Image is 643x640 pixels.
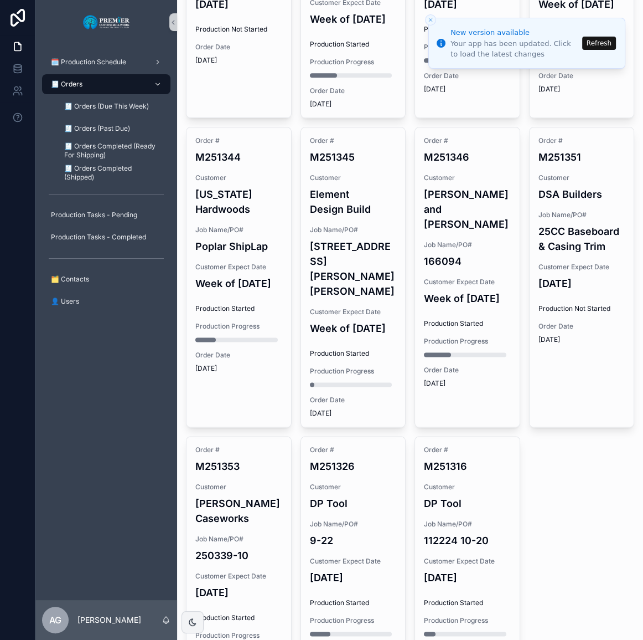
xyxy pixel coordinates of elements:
[55,163,170,183] a: 🧾 Orders Completed (Shipped)
[195,548,282,563] h4: 250339-10
[51,58,126,66] span: 🗓️ Production Schedule
[538,224,625,254] h4: 25CC Baseboard & Casing Trim
[310,86,397,95] span: Order Date
[51,297,79,306] span: 👤 Users
[310,570,397,585] h4: [DATE]
[529,127,635,427] a: Order #M251351CustomerDSA BuildersJob Name/PO#25CC Baseboard & Casing TrimCustomer Expect Date[DA...
[64,142,159,160] span: 🧾 Orders Completed (Ready For Shipping)
[77,615,141,626] p: [PERSON_NAME]
[42,74,170,94] a: 🧾 Orders
[64,164,159,182] span: 🧾 Orders Completed (Shipped)
[424,150,511,165] h4: M251346
[538,187,625,202] h4: DSA Builders
[51,233,146,242] span: Production Tasks - Completed
[310,396,397,405] span: Order Date
[450,39,579,59] div: Your app has been updated. Click to load the latest changes
[310,446,397,454] span: Order #
[424,85,511,94] span: [DATE]
[195,483,282,491] span: Customer
[538,136,625,145] span: Order #
[310,136,397,145] span: Order #
[51,275,89,284] span: 🗂️ Contacts
[310,187,397,217] h4: Element Design Build
[538,322,625,331] span: Order Date
[424,496,511,511] h4: DP Tool
[195,150,282,165] h4: M251344
[424,240,511,249] span: Job Name/PO#
[538,150,625,165] h4: M251351
[82,13,131,31] img: App logo
[42,227,170,247] a: Production Tasks - Completed
[195,613,282,622] span: Production Started
[538,304,625,313] span: Production Not Started
[424,533,511,548] h4: 112224 10-20
[195,459,282,474] h4: M251353
[538,211,625,219] span: Job Name/PO#
[414,127,520,427] a: Order #M251346Customer[PERSON_NAME] and [PERSON_NAME]Job Name/PO#166094Customer Expect DateWeek o...
[195,304,282,313] span: Production Started
[35,44,177,326] div: scrollable content
[424,446,511,454] span: Order #
[538,263,625,272] span: Customer Expect Date
[424,570,511,585] h4: [DATE]
[310,150,397,165] h4: M251345
[42,269,170,289] a: 🗂️ Contacts
[195,446,282,454] span: Order #
[424,43,511,52] span: Production Progress
[310,409,397,418] span: [DATE]
[310,367,397,376] span: Production Progress
[424,337,511,346] span: Production Progress
[310,40,397,49] span: Production Started
[310,321,397,336] h4: Week of [DATE]
[450,27,579,38] div: New version available
[42,291,170,311] a: 👤 Users
[64,102,149,111] span: 🧾 Orders (Due This Week)
[310,100,397,109] span: [DATE]
[195,239,282,254] h4: Poplar ShipLap
[424,319,511,328] span: Production Started
[195,173,282,182] span: Customer
[64,124,130,133] span: 🧾 Orders (Past Due)
[424,557,511,566] span: Customer Expect Date
[424,483,511,491] span: Customer
[310,12,397,27] h4: Week of [DATE]
[49,613,61,627] span: AG
[310,496,397,511] h4: DP Tool
[424,71,511,80] span: Order Date
[538,335,625,344] span: [DATE]
[195,43,282,52] span: Order Date
[424,278,511,286] span: Customer Expect Date
[195,187,282,217] h4: [US_STATE] Hardwoods
[300,127,406,427] a: Order #M251345CustomerElement Design BuildJob Name/PO#[STREET_ADDRESS][PERSON_NAME][PERSON_NAME]C...
[195,631,282,640] span: Production Progress
[310,533,397,548] h4: 9-22
[195,136,282,145] span: Order #
[310,308,397,316] span: Customer Expect Date
[51,211,137,219] span: Production Tasks - Pending
[424,379,511,388] span: [DATE]
[42,205,170,225] a: Production Tasks - Pending
[538,173,625,182] span: Customer
[195,572,282,581] span: Customer Expect Date
[310,239,397,299] h4: [STREET_ADDRESS][PERSON_NAME][PERSON_NAME]
[424,187,511,232] h4: [PERSON_NAME] and [PERSON_NAME]
[195,351,282,360] span: Order Date
[310,557,397,566] span: Customer Expect Date
[55,141,170,161] a: 🧾 Orders Completed (Ready For Shipping)
[424,136,511,145] span: Order #
[195,25,282,34] span: Production Not Started
[310,58,397,66] span: Production Progress
[195,276,282,291] h4: Week of [DATE]
[424,25,511,34] span: Production Started
[310,226,397,234] span: Job Name/PO#
[424,616,511,625] span: Production Progress
[195,322,282,331] span: Production Progress
[424,254,511,269] h4: 166094
[424,173,511,182] span: Customer
[195,496,282,526] h4: [PERSON_NAME] Caseworks
[424,598,511,607] span: Production Started
[195,263,282,272] span: Customer Expect Date
[195,585,282,600] h4: [DATE]
[310,483,397,491] span: Customer
[310,616,397,625] span: Production Progress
